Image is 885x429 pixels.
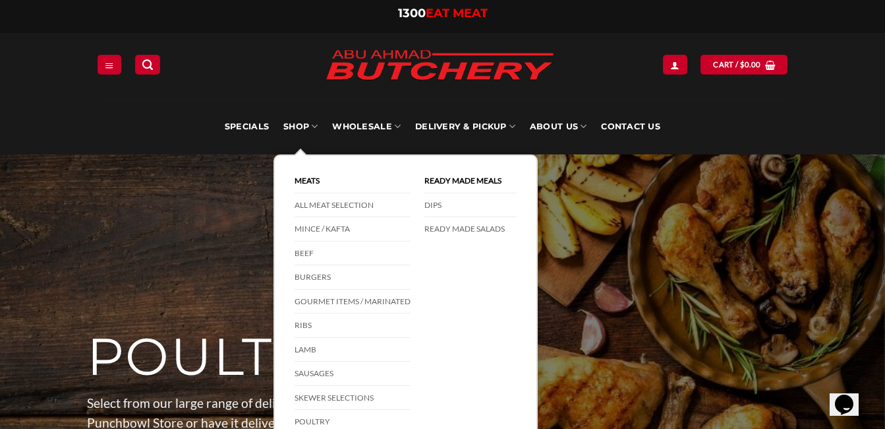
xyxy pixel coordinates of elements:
[740,60,761,69] bdi: 0.00
[295,193,411,218] a: All Meat Selection
[332,99,401,154] a: Wholesale
[424,193,517,218] a: DIPS
[295,362,411,386] a: Sausages
[740,59,745,71] span: $
[398,6,488,20] a: 1300EAT MEAT
[830,376,872,416] iframe: chat widget
[295,313,411,338] a: Ribs
[295,386,411,411] a: Skewer Selections
[601,99,660,154] a: Contact Us
[713,59,760,71] span: Cart /
[295,265,411,290] a: Burgers
[424,217,517,241] a: Ready Made Salads
[398,6,426,20] span: 1300
[98,55,121,74] a: Menu
[295,169,411,193] a: Meats
[225,99,269,154] a: Specials
[283,99,318,154] a: SHOP
[415,99,515,154] a: Delivery & Pickup
[295,290,411,314] a: Gourmet Items / Marinated
[314,41,565,91] img: Abu Ahmad Butchery
[426,6,488,20] span: EAT MEAT
[530,99,586,154] a: About Us
[87,325,347,389] span: POULTRY
[135,55,160,74] a: Search
[295,242,411,266] a: Beef
[295,338,411,362] a: Lamb
[700,55,787,74] a: View cart
[663,55,687,74] a: Login
[424,169,517,193] a: Ready Made Meals
[295,217,411,242] a: Mince / Kafta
